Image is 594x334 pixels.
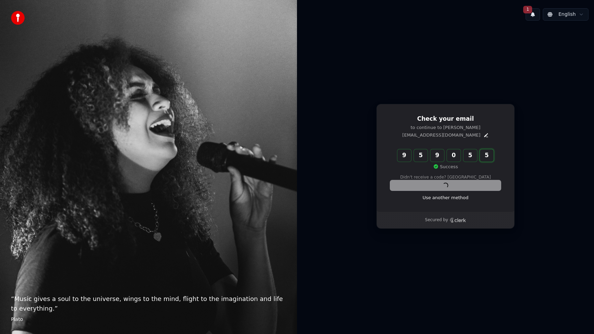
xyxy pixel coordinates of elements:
[450,218,466,223] a: Clerk logo
[402,132,480,138] p: [EMAIL_ADDRESS][DOMAIN_NAME]
[11,11,25,25] img: youka
[425,217,448,223] p: Secured by
[11,316,286,323] footer: Plato
[526,8,540,21] button: 1
[390,125,501,131] p: to continue to [PERSON_NAME]
[11,294,286,313] p: “ Music gives a soul to the universe, wings to the mind, flight to the imagination and life to ev...
[483,132,489,138] button: Edit
[390,115,501,123] h1: Check your email
[422,195,469,201] a: Use another method
[523,6,532,13] span: 1
[397,149,507,162] input: Enter verification code
[433,164,458,170] p: Success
